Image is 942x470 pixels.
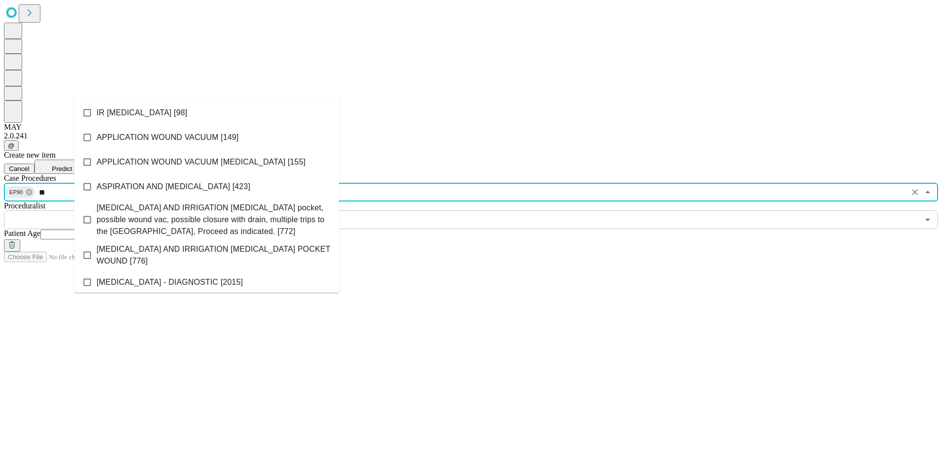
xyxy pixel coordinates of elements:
[97,107,187,119] span: IR [MEDICAL_DATA] [98]
[9,165,30,172] span: Cancel
[4,229,40,237] span: Patient Age
[921,213,935,227] button: Open
[4,132,938,140] div: 2.0.241
[97,181,250,193] span: ASPIRATION AND [MEDICAL_DATA] [423]
[4,201,45,210] span: Proceduralist
[4,123,938,132] div: MAY
[52,165,72,172] span: Predict
[5,187,27,198] span: EP90
[97,132,238,143] span: APPLICATION WOUND VACUUM [149]
[4,151,56,159] span: Create new item
[34,160,80,174] button: Predict
[97,243,331,267] span: [MEDICAL_DATA] AND IRRIGATION [MEDICAL_DATA] POCKET WOUND [776]
[921,185,935,199] button: Close
[4,140,19,151] button: @
[97,276,243,288] span: [MEDICAL_DATA] - DIAGNOSTIC [2015]
[4,174,56,182] span: Scheduled Procedure
[97,202,331,237] span: [MEDICAL_DATA] AND IRRIGATION [MEDICAL_DATA] pocket, possible wound vac, possible closure with dr...
[97,156,305,168] span: APPLICATION WOUND VACUUM [MEDICAL_DATA] [155]
[908,185,922,199] button: Clear
[8,142,15,149] span: @
[5,186,35,198] div: EP90
[4,164,34,174] button: Cancel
